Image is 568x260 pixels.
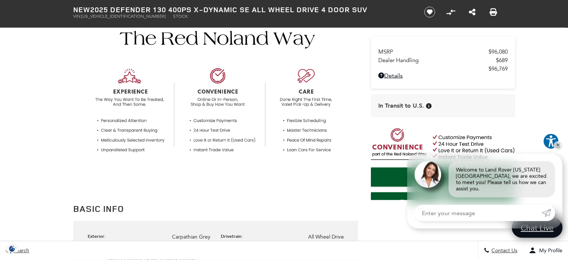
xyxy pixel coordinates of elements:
[496,57,508,64] span: $689
[542,205,555,221] a: Submit
[378,57,496,64] span: Dealer Handling
[73,14,81,19] span: VIN:
[378,72,508,79] a: Details
[488,65,508,72] span: $96,769
[490,8,497,17] a: Print this New 2025 Defender 130 400PS X-Dynamic SE All Wheel Drive 4 Door SUV
[543,133,559,149] button: Explore your accessibility options
[73,4,90,14] strong: New
[172,234,210,240] span: Carpathian Grey
[378,65,508,72] a: $96,769
[490,248,517,254] span: Contact Us
[371,168,515,187] a: Start Your Deal
[81,14,166,19] span: [US_VEHICLE_IDENTIFICATION_NUMBER]
[422,6,438,18] button: Save vehicle
[308,234,344,240] span: All Wheel Drive
[221,233,247,239] div: Drivetrain:
[378,48,488,55] span: MSRP
[378,102,424,110] span: In Transit to U.S.
[536,248,562,254] span: My Profile
[415,205,542,221] input: Enter your message
[371,192,441,212] a: Instant Trade Value
[381,198,432,205] span: Instant Trade Value
[523,242,568,260] button: Open user profile menu
[488,48,508,55] span: $96,080
[4,245,21,253] section: Click to Open Cookie Consent Modal
[378,48,508,55] a: MSRP $96,080
[469,8,476,17] a: Share this New 2025 Defender 130 400PS X-Dynamic SE All Wheel Drive 4 Door SUV
[73,6,412,14] h1: 2025 Defender 130 400PS X-Dynamic SE All Wheel Drive 4 Door SUV
[4,245,21,253] img: Opt-Out Icon
[426,103,432,109] div: Vehicle has shipped from factory of origin. Estimated time of delivery to Retailer is on average ...
[445,7,456,18] button: Compare Vehicle
[543,133,559,151] aside: Accessibility Help Desk
[73,202,358,215] h2: Basic Info
[415,161,441,188] img: Agent profile photo
[173,14,189,19] span: Stock:
[378,57,508,64] a: Dealer Handling $689
[449,161,555,197] div: Welcome to Land Rover [US_STATE][GEOGRAPHIC_DATA], we are excited to meet you! Please tell us how...
[88,233,109,239] div: Exterior:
